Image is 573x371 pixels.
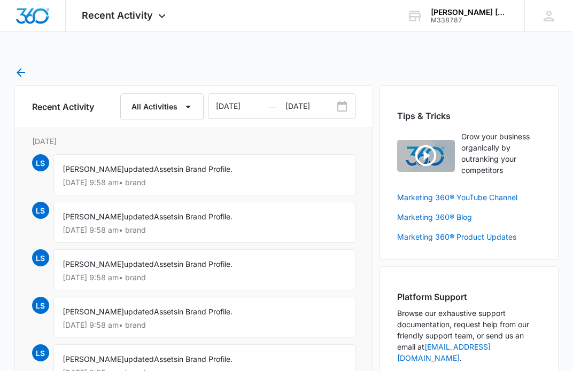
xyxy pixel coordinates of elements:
[397,140,455,172] img: Quick Overview Video
[397,192,541,203] a: Marketing 360® YouTube Channel
[177,259,233,269] span: in Brand Profile.
[124,307,154,316] span: updated
[431,8,509,17] div: account name
[154,212,177,221] span: Assets
[63,226,346,234] p: [DATE] 9:58 am • brand
[397,307,541,364] p: Browse our exhaustive support documentation, request help from our friendly support team, or send...
[32,154,49,171] span: LS
[154,307,177,316] span: Assets
[63,321,346,329] p: [DATE] 9:58 am • brand
[285,94,355,119] input: Date Range To
[397,211,541,223] a: Marketing 360® Blog
[32,100,94,113] h6: Recent Activity
[461,131,541,176] p: Grow your business organically by outranking your competitors
[63,307,124,316] span: [PERSON_NAME]
[397,342,491,362] a: [EMAIL_ADDRESS][DOMAIN_NAME]
[154,259,177,269] span: Assets
[177,212,233,221] span: in Brand Profile.
[397,109,541,122] h2: Tips & Tricks
[124,212,154,221] span: updated
[63,164,124,173] span: [PERSON_NAME]
[397,231,541,242] a: Marketing 360® Product Updates
[177,354,233,364] span: in Brand Profile.
[63,179,346,186] p: [DATE] 9:58 am • brand
[269,94,276,120] span: —
[63,259,124,269] span: [PERSON_NAME]
[32,344,49,361] span: LS
[177,307,233,316] span: in Brand Profile.
[120,93,204,120] button: All Activities
[154,164,177,173] span: Assets
[32,297,49,314] span: LS
[154,354,177,364] span: Assets
[63,212,124,221] span: [PERSON_NAME]
[124,164,154,173] span: updated
[397,290,541,303] h2: Platform Support
[431,17,509,24] div: account id
[177,164,233,173] span: in Brand Profile.
[63,274,346,281] p: [DATE] 9:58 am • brand
[63,354,124,364] span: [PERSON_NAME]
[32,249,49,266] span: LS
[208,94,285,119] input: Date Range From
[32,202,49,219] span: LS
[82,10,153,21] span: Recent Activity
[208,93,355,119] div: Date Range Input Group
[32,136,355,147] p: [DATE]
[124,259,154,269] span: updated
[124,354,154,364] span: updated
